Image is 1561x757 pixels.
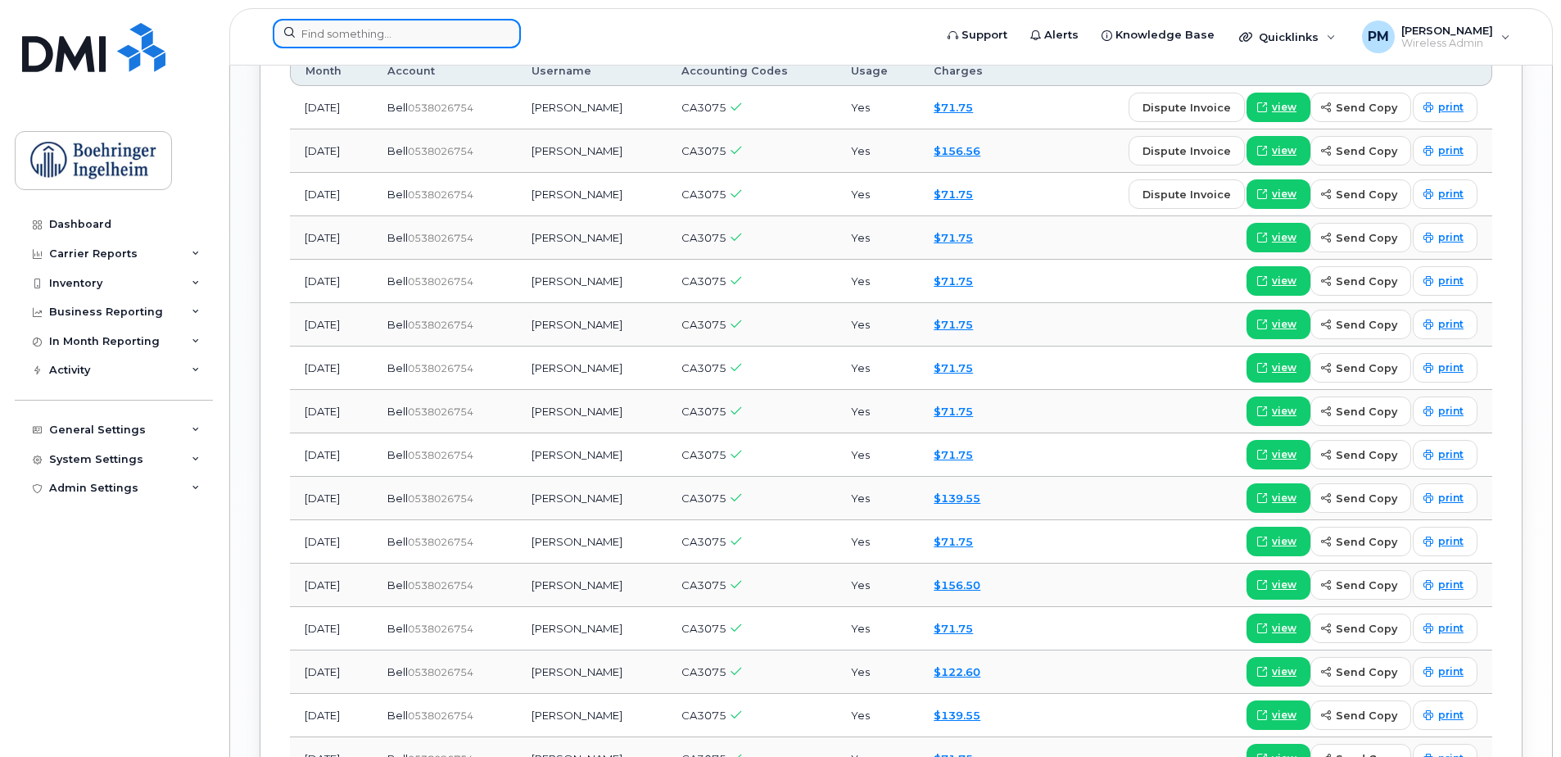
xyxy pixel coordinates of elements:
td: [DATE] [290,433,373,477]
span: print [1438,708,1464,723]
td: Yes [836,650,919,694]
button: send copy [1310,266,1411,296]
span: 0538026754 [408,536,473,548]
span: view [1272,274,1296,288]
span: send copy [1336,143,1397,159]
span: view [1272,317,1296,332]
a: view [1247,353,1310,383]
span: [PERSON_NAME] [1401,24,1493,37]
a: view [1247,223,1310,252]
td: [DATE] [290,86,373,129]
span: Bell [387,405,408,418]
a: view [1247,614,1310,643]
a: print [1413,310,1477,339]
td: Yes [836,260,919,303]
a: print [1413,266,1477,296]
span: print [1438,664,1464,679]
span: 0538026754 [408,579,473,592]
span: Bell [387,448,408,461]
td: [PERSON_NAME] [517,86,667,129]
td: [PERSON_NAME] [517,260,667,303]
span: 0538026754 [408,623,473,635]
button: send copy [1310,136,1411,165]
a: print [1413,657,1477,687]
span: 0538026754 [408,232,473,244]
a: print [1413,570,1477,600]
span: Support [961,27,1007,43]
span: Bell [387,622,408,635]
td: [PERSON_NAME] [517,607,667,650]
a: $71.75 [934,188,973,201]
button: dispute invoice [1129,136,1245,165]
span: CA3075 [681,188,726,201]
span: print [1438,230,1464,245]
button: send copy [1310,223,1411,252]
button: send copy [1310,614,1411,643]
span: 0538026754 [408,102,473,114]
span: send copy [1336,100,1397,116]
span: send copy [1336,360,1397,376]
button: send copy [1310,440,1411,469]
span: send copy [1336,708,1397,723]
td: Yes [836,173,919,216]
th: Charges [919,57,1020,86]
a: print [1413,223,1477,252]
a: print [1413,700,1477,730]
td: Yes [836,520,919,564]
td: Yes [836,303,919,347]
td: Yes [836,347,919,390]
td: [PERSON_NAME] [517,433,667,477]
a: print [1413,397,1477,426]
td: Yes [836,694,919,737]
span: Bell [387,318,408,331]
span: print [1438,578,1464,592]
td: Yes [836,607,919,650]
span: dispute invoice [1142,100,1231,116]
td: [DATE] [290,564,373,607]
span: print [1438,360,1464,375]
span: CA3075 [681,622,726,635]
a: $139.55 [934,709,980,722]
span: view [1272,404,1296,419]
a: view [1247,397,1310,426]
button: send copy [1310,700,1411,730]
td: [DATE] [290,173,373,216]
span: 0538026754 [408,492,473,505]
td: [PERSON_NAME] [517,303,667,347]
span: view [1272,230,1296,245]
td: [PERSON_NAME] [517,520,667,564]
span: view [1272,534,1296,549]
span: print [1438,317,1464,332]
td: Yes [836,390,919,433]
td: [DATE] [290,607,373,650]
span: print [1438,404,1464,419]
a: view [1247,700,1310,730]
span: view [1272,578,1296,592]
a: view [1247,483,1310,513]
span: view [1272,621,1296,636]
button: dispute invoice [1129,179,1245,209]
td: [DATE] [290,694,373,737]
a: $139.55 [934,492,980,505]
span: CA3075 [681,361,726,374]
td: [PERSON_NAME] [517,564,667,607]
span: CA3075 [681,709,726,722]
span: Bell [387,274,408,288]
span: Bell [387,361,408,374]
span: CA3075 [681,144,726,157]
a: $71.75 [934,535,973,548]
span: view [1272,708,1296,723]
button: send copy [1310,310,1411,339]
div: Quicklinks [1228,20,1347,53]
a: $71.75 [934,274,973,288]
span: print [1438,274,1464,288]
th: Month [290,57,373,86]
span: view [1272,143,1296,158]
a: print [1413,179,1477,209]
span: send copy [1336,317,1397,333]
span: 0538026754 [408,145,473,157]
td: [PERSON_NAME] [517,694,667,737]
a: print [1413,136,1477,165]
a: print [1413,527,1477,556]
button: send copy [1310,483,1411,513]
